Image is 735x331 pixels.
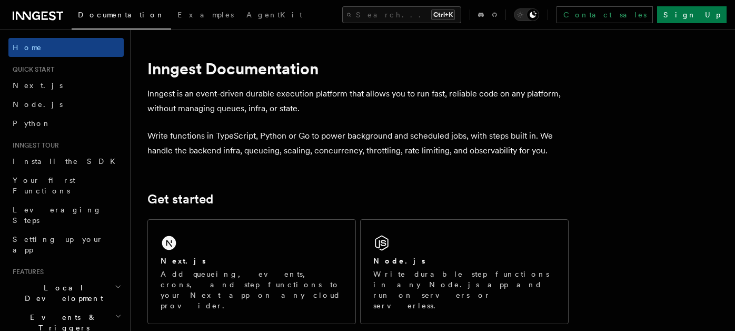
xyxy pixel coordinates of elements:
span: Leveraging Steps [13,206,102,225]
span: Examples [177,11,234,19]
span: Install the SDK [13,157,122,166]
span: Setting up your app [13,235,103,254]
a: Next.js [8,76,124,95]
a: Setting up your app [8,230,124,259]
a: Documentation [72,3,171,30]
a: Node.js [8,95,124,114]
button: Search...Ctrl+K [342,6,461,23]
a: Contact sales [557,6,653,23]
p: Write durable step functions in any Node.js app and run on servers or serverless. [373,269,555,311]
span: Local Development [8,283,115,304]
span: Features [8,268,44,276]
span: Home [13,42,42,53]
button: Toggle dark mode [514,8,539,21]
p: Inngest is an event-driven durable execution platform that allows you to run fast, reliable code ... [147,86,569,116]
h2: Node.js [373,256,425,266]
a: AgentKit [240,3,309,28]
span: Your first Functions [13,176,75,195]
span: Quick start [8,65,54,74]
button: Local Development [8,278,124,308]
a: Home [8,38,124,57]
span: Next.js [13,81,63,90]
a: Install the SDK [8,152,124,171]
span: AgentKit [246,11,302,19]
a: Your first Functions [8,171,124,200]
a: Sign Up [657,6,727,23]
span: Inngest tour [8,141,59,150]
kbd: Ctrl+K [431,9,455,20]
a: Get started [147,192,213,207]
span: Python [13,119,51,128]
h1: Inngest Documentation [147,59,569,78]
p: Add queueing, events, crons, and step functions to your Next app on any cloud provider. [161,269,343,311]
a: Leveraging Steps [8,200,124,230]
a: Examples [171,3,240,28]
a: Node.jsWrite durable step functions in any Node.js app and run on servers or serverless. [360,219,569,324]
a: Python [8,114,124,133]
p: Write functions in TypeScript, Python or Go to power background and scheduled jobs, with steps bu... [147,129,569,158]
a: Next.jsAdd queueing, events, crons, and step functions to your Next app on any cloud provider. [147,219,356,324]
span: Documentation [78,11,165,19]
span: Node.js [13,100,63,109]
h2: Next.js [161,256,206,266]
